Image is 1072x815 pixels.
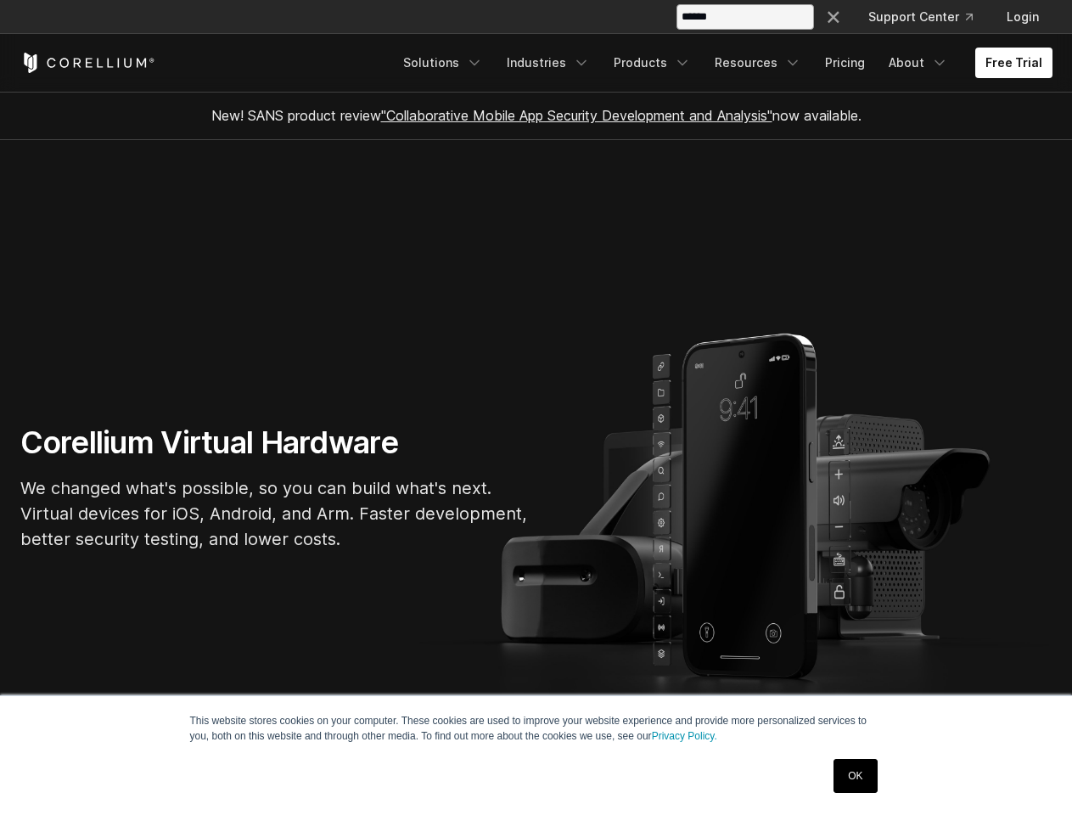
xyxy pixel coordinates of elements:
a: Free Trial [975,48,1052,78]
a: Corellium Home [20,53,155,73]
a: Resources [704,48,811,78]
a: Login [993,2,1052,32]
a: Solutions [393,48,493,78]
a: Industries [497,48,600,78]
p: This website stores cookies on your computer. These cookies are used to improve your website expe... [190,713,883,744]
div: × [825,3,842,28]
a: Privacy Policy. [652,730,717,742]
div: Navigation Menu [804,2,1052,32]
a: "Collaborative Mobile App Security Development and Analysis" [381,107,772,124]
p: We changed what's possible, so you can build what's next. Virtual devices for iOS, Android, and A... [20,475,530,552]
h1: Corellium Virtual Hardware [20,424,530,462]
button: Search [817,2,848,32]
a: OK [833,759,877,793]
a: Pricing [815,48,875,78]
span: New! SANS product review now available. [211,107,862,124]
a: Products [603,48,701,78]
div: Navigation Menu [393,48,1052,78]
a: Support Center [855,2,986,32]
a: About [878,48,958,78]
